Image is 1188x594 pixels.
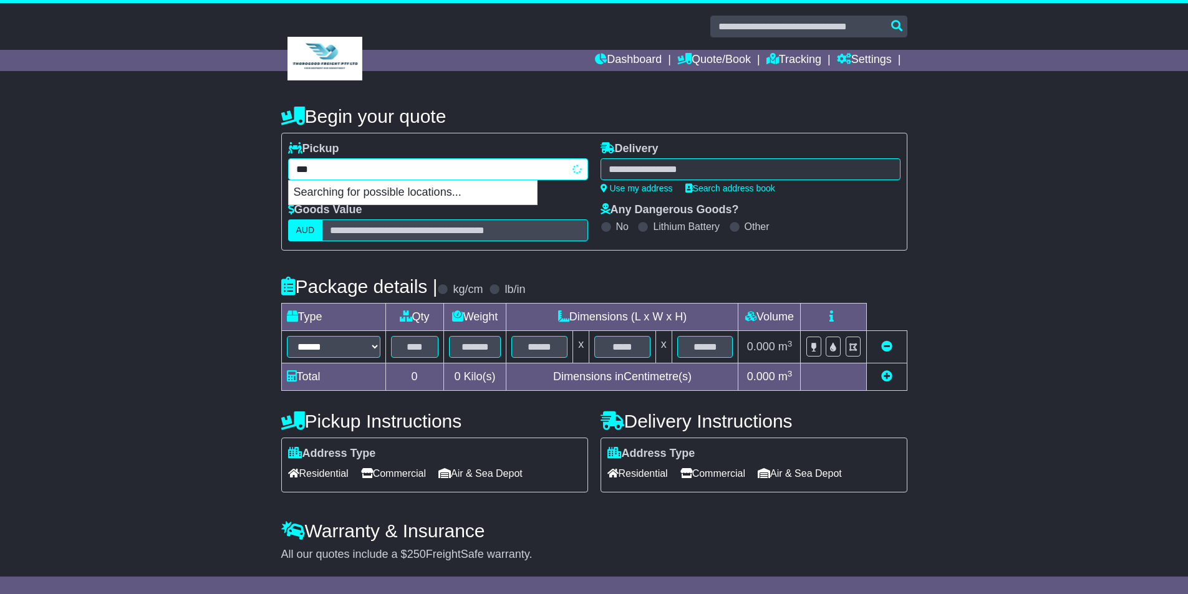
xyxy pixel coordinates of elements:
[881,370,892,383] a: Add new item
[289,181,537,204] p: Searching for possible locations...
[361,464,426,483] span: Commercial
[747,370,775,383] span: 0.000
[607,464,668,483] span: Residential
[680,464,745,483] span: Commercial
[758,464,842,483] span: Air & Sea Depot
[601,411,907,431] h4: Delivery Instructions
[616,221,629,232] label: No
[281,520,907,541] h4: Warranty & Insurance
[288,219,323,241] label: AUD
[281,276,438,297] h4: Package details |
[837,50,892,71] a: Settings
[443,363,506,391] td: Kilo(s)
[288,203,362,217] label: Goods Value
[738,304,801,331] td: Volume
[778,370,793,383] span: m
[778,340,793,353] span: m
[281,363,385,391] td: Total
[601,183,673,193] a: Use my address
[385,363,443,391] td: 0
[573,331,589,363] td: x
[745,221,770,232] label: Other
[607,447,695,461] label: Address Type
[506,363,738,391] td: Dimensions in Centimetre(s)
[881,340,892,353] a: Remove this item
[506,304,738,331] td: Dimensions (L x W x H)
[505,283,525,297] label: lb/in
[766,50,821,71] a: Tracking
[288,447,376,461] label: Address Type
[655,331,672,363] td: x
[788,339,793,348] sup: 3
[438,464,523,483] span: Air & Sea Depot
[653,221,720,232] label: Lithium Battery
[281,548,907,562] div: All our quotes include a $ FreightSafe warranty.
[288,158,588,180] typeahead: Please provide city
[385,304,443,331] td: Qty
[288,142,339,156] label: Pickup
[454,370,460,383] span: 0
[281,106,907,127] h4: Begin your quote
[685,183,775,193] a: Search address book
[453,283,483,297] label: kg/cm
[443,304,506,331] td: Weight
[601,142,659,156] label: Delivery
[677,50,751,71] a: Quote/Book
[288,464,349,483] span: Residential
[595,50,662,71] a: Dashboard
[281,411,588,431] h4: Pickup Instructions
[788,369,793,378] sup: 3
[407,548,426,560] span: 250
[747,340,775,353] span: 0.000
[281,304,385,331] td: Type
[601,203,739,217] label: Any Dangerous Goods?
